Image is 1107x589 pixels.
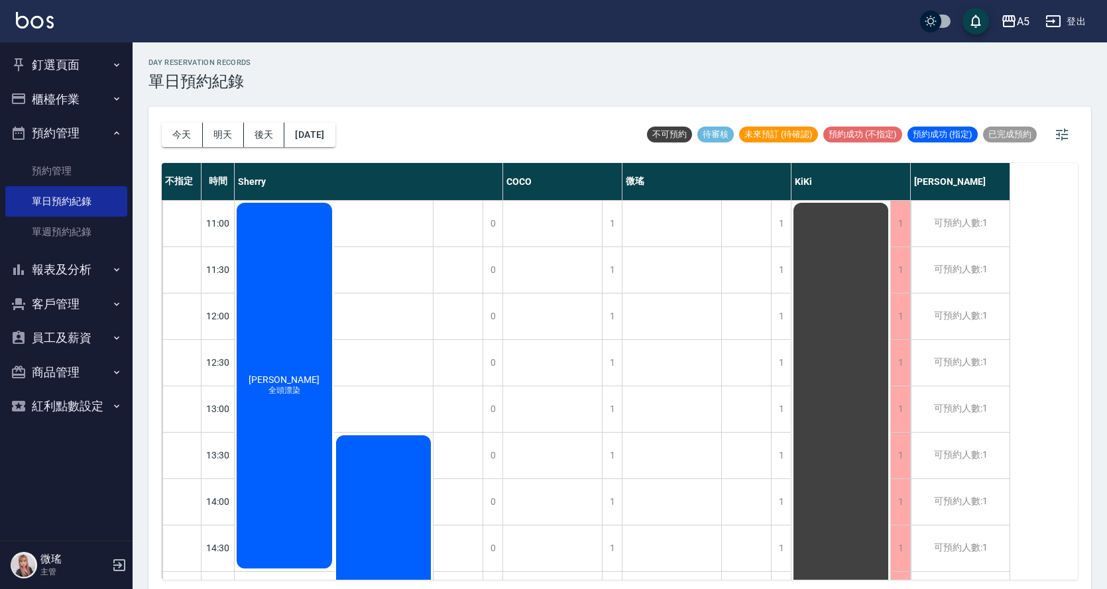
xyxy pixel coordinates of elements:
[202,246,235,293] div: 11:30
[996,8,1035,35] button: A5
[5,116,127,150] button: 預約管理
[5,355,127,390] button: 商品管理
[1017,13,1029,30] div: A5
[890,340,910,386] div: 1
[235,163,503,200] div: Sherry
[771,433,791,478] div: 1
[911,340,1010,386] div: 可預約人數:1
[162,123,203,147] button: 今天
[890,479,910,525] div: 1
[602,201,622,246] div: 1
[483,294,502,339] div: 0
[5,217,127,247] a: 單週預約紀錄
[911,247,1010,293] div: 可預約人數:1
[911,479,1010,525] div: 可預約人數:1
[203,123,244,147] button: 明天
[11,552,37,578] img: Person
[40,553,108,566] h5: 微瑤
[202,163,235,200] div: 時間
[503,163,622,200] div: COCO
[5,186,127,217] a: 單日預約紀錄
[1040,9,1091,34] button: 登出
[602,294,622,339] div: 1
[602,340,622,386] div: 1
[5,321,127,355] button: 員工及薪資
[890,201,910,246] div: 1
[602,433,622,478] div: 1
[622,163,791,200] div: 微瑤
[771,294,791,339] div: 1
[771,386,791,432] div: 1
[162,163,202,200] div: 不指定
[911,163,1010,200] div: [PERSON_NAME]
[148,72,251,91] h3: 單日預約紀錄
[739,129,818,140] span: 未來預訂 (待確認)
[5,287,127,321] button: 客戶管理
[602,386,622,432] div: 1
[911,433,1010,478] div: 可預約人數:1
[148,58,251,67] h2: day Reservation records
[647,129,692,140] span: 不可預約
[202,293,235,339] div: 12:00
[771,525,791,571] div: 1
[697,129,734,140] span: 待審核
[962,8,989,34] button: save
[771,247,791,293] div: 1
[483,525,502,571] div: 0
[202,339,235,386] div: 12:30
[202,386,235,432] div: 13:00
[890,433,910,478] div: 1
[483,201,502,246] div: 0
[202,478,235,525] div: 14:00
[771,201,791,246] div: 1
[890,386,910,432] div: 1
[890,247,910,293] div: 1
[202,525,235,571] div: 14:30
[5,48,127,82] button: 釘選頁面
[244,123,285,147] button: 後天
[771,340,791,386] div: 1
[40,566,108,578] p: 主管
[791,163,911,200] div: KiKi
[911,201,1010,246] div: 可預約人數:1
[202,432,235,478] div: 13:30
[771,479,791,525] div: 1
[202,200,235,246] div: 11:00
[483,340,502,386] div: 0
[911,294,1010,339] div: 可預約人數:1
[284,123,335,147] button: [DATE]
[890,294,910,339] div: 1
[16,12,54,28] img: Logo
[246,374,322,385] span: [PERSON_NAME]
[266,385,303,396] span: 全頭漂染
[890,525,910,571] div: 1
[823,129,902,140] span: 預約成功 (不指定)
[602,525,622,571] div: 1
[5,252,127,287] button: 報表及分析
[483,247,502,293] div: 0
[602,479,622,525] div: 1
[5,156,127,186] a: 預約管理
[5,389,127,423] button: 紅利點數設定
[483,433,502,478] div: 0
[911,386,1010,432] div: 可預約人數:1
[483,386,502,432] div: 0
[983,129,1037,140] span: 已完成預約
[602,247,622,293] div: 1
[483,479,502,525] div: 0
[5,82,127,117] button: 櫃檯作業
[907,129,978,140] span: 預約成功 (指定)
[911,525,1010,571] div: 可預約人數:1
